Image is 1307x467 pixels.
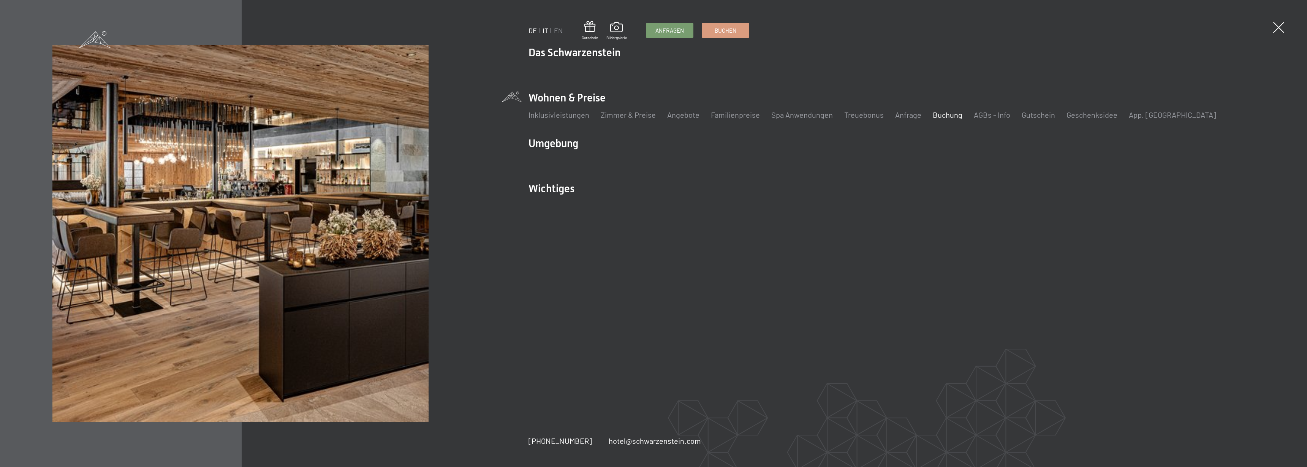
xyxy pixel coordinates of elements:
[844,110,884,119] a: Treuebonus
[667,110,699,119] a: Angebote
[711,110,760,119] a: Familienpreise
[702,23,749,38] a: Buchen
[543,26,548,35] a: IT
[1066,110,1117,119] a: Geschenksidee
[582,21,598,40] a: Gutschein
[528,436,592,445] span: [PHONE_NUMBER]
[601,110,656,119] a: Zimmer & Preise
[52,45,429,422] img: Buchung
[528,435,592,446] a: [PHONE_NUMBER]
[771,110,833,119] a: Spa Anwendungen
[933,110,962,119] a: Buchung
[554,26,563,35] a: EN
[646,23,693,38] a: Anfragen
[606,35,627,40] span: Bildergalerie
[1129,110,1216,119] a: App. [GEOGRAPHIC_DATA]
[895,110,921,119] a: Anfrage
[715,27,736,35] span: Buchen
[974,110,1010,119] a: AGBs - Info
[606,22,627,40] a: Bildergalerie
[528,110,589,119] a: Inklusivleistungen
[609,435,701,446] a: hotel@schwarzenstein.com
[582,35,598,40] span: Gutschein
[1022,110,1055,119] a: Gutschein
[655,27,684,35] span: Anfragen
[528,26,537,35] a: DE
